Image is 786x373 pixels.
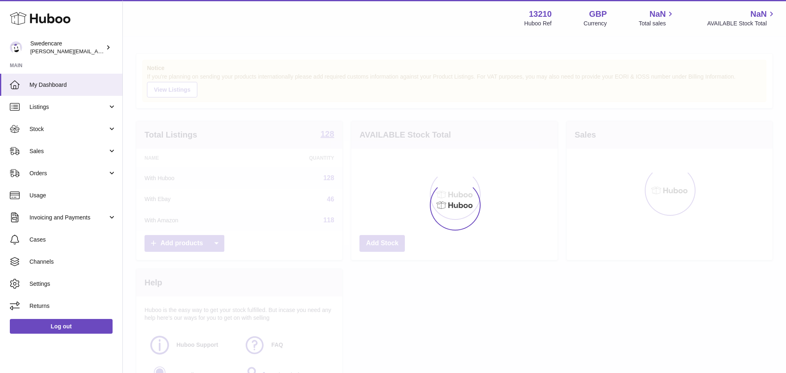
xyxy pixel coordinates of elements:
[29,236,116,244] span: Cases
[29,125,108,133] span: Stock
[30,40,104,55] div: Swedencare
[29,192,116,199] span: Usage
[589,9,607,20] strong: GBP
[10,41,22,54] img: rebecca.fall@swedencare.co.uk
[707,20,776,27] span: AVAILABLE Stock Total
[750,9,767,20] span: NaN
[639,9,675,27] a: NaN Total sales
[639,20,675,27] span: Total sales
[29,214,108,222] span: Invoicing and Payments
[524,20,552,27] div: Huboo Ref
[29,258,116,266] span: Channels
[29,147,108,155] span: Sales
[29,280,116,288] span: Settings
[29,170,108,177] span: Orders
[649,9,666,20] span: NaN
[584,20,607,27] div: Currency
[10,319,113,334] a: Log out
[29,81,116,89] span: My Dashboard
[29,103,108,111] span: Listings
[707,9,776,27] a: NaN AVAILABLE Stock Total
[529,9,552,20] strong: 13210
[30,48,164,54] span: [PERSON_NAME][EMAIL_ADDRESS][DOMAIN_NAME]
[29,302,116,310] span: Returns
